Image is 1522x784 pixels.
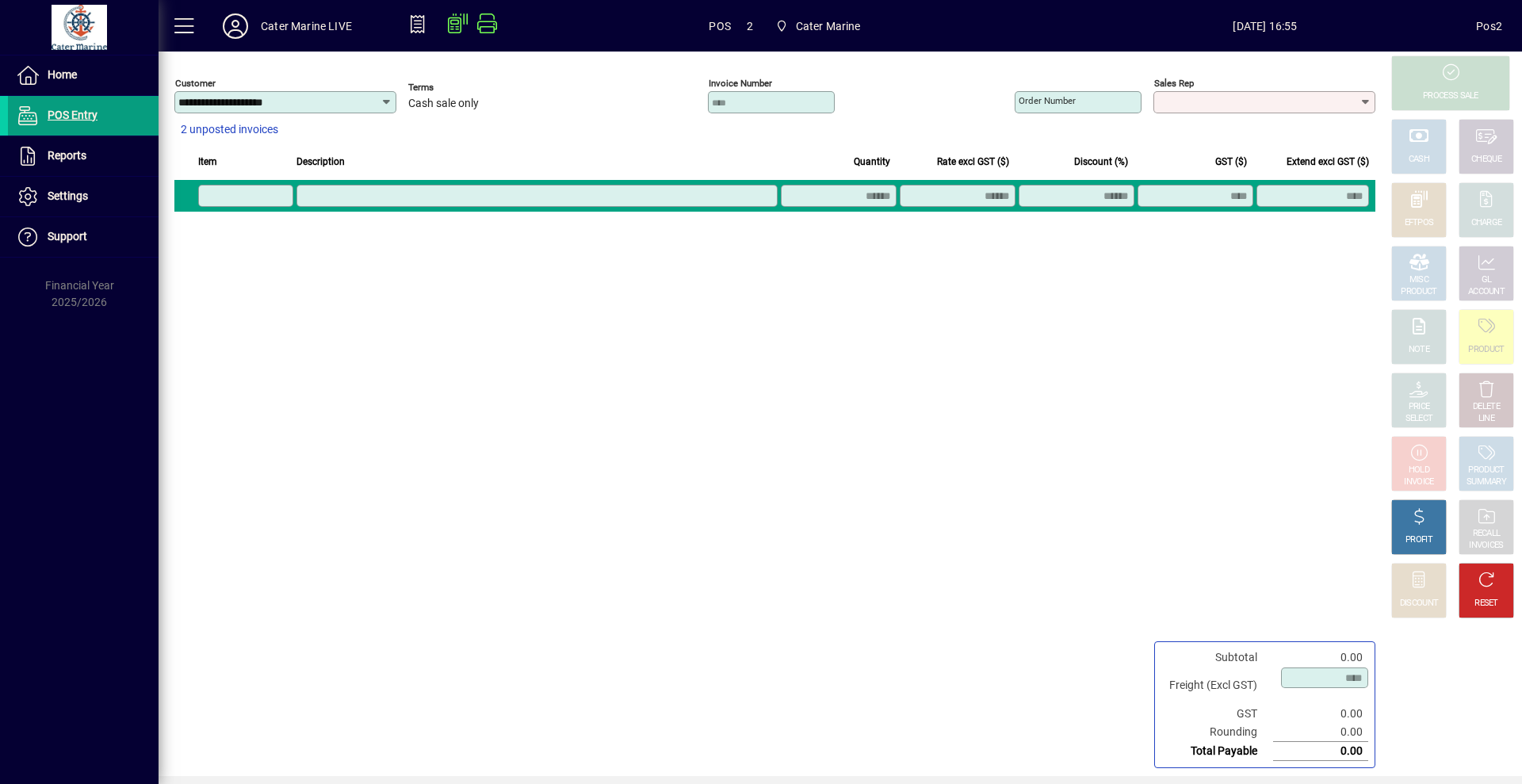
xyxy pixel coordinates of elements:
td: 0.00 [1273,742,1368,761]
span: 2 unposted invoices [181,121,278,138]
div: DISCOUNT [1400,598,1438,610]
td: Freight (Excl GST) [1161,667,1273,705]
button: 2 unposted invoices [174,116,285,144]
button: Profile [210,12,261,40]
span: GST ($) [1215,153,1247,170]
div: MISC [1409,274,1428,286]
div: LINE [1478,413,1494,425]
span: Terms [408,82,503,93]
span: Extend excl GST ($) [1287,153,1369,170]
div: GL [1482,274,1492,286]
div: SELECT [1405,413,1433,425]
a: Settings [8,177,159,216]
span: Item [198,153,217,170]
div: PRODUCT [1468,344,1504,356]
div: HOLD [1409,465,1429,476]
span: Settings [48,189,88,202]
div: RECALL [1473,528,1501,540]
span: POS Entry [48,109,98,121]
span: 2 [747,13,753,39]
div: PRODUCT [1401,286,1436,298]
span: Reports [48,149,86,162]
div: RESET [1474,598,1498,610]
a: Reports [8,136,159,176]
span: POS [709,13,731,39]
span: [DATE] 16:55 [1054,13,1477,39]
span: Discount (%) [1074,153,1128,170]
span: Quantity [854,153,890,170]
div: PROFIT [1405,534,1432,546]
span: Cash sale only [408,98,479,110]
span: Description [296,153,345,170]
td: GST [1161,705,1273,723]
div: PRICE [1409,401,1430,413]
span: Support [48,230,87,243]
span: Cater Marine [769,12,867,40]
mat-label: Invoice number [709,78,772,89]
mat-label: Sales rep [1154,78,1194,89]
mat-label: Order number [1019,95,1076,106]
span: Rate excl GST ($) [937,153,1009,170]
div: INVOICES [1469,540,1503,552]
div: NOTE [1409,344,1429,356]
mat-label: Customer [175,78,216,89]
span: Home [48,68,77,81]
div: Cater Marine LIVE [261,13,352,39]
td: Rounding [1161,723,1273,742]
td: Total Payable [1161,742,1273,761]
div: CHARGE [1471,217,1502,229]
div: SUMMARY [1467,476,1506,488]
div: PRODUCT [1468,465,1504,476]
div: INVOICE [1404,476,1433,488]
td: 0.00 [1273,723,1368,742]
a: Home [8,55,159,95]
div: PROCESS SALE [1423,90,1478,102]
div: DELETE [1473,401,1500,413]
div: ACCOUNT [1468,286,1505,298]
td: Subtotal [1161,648,1273,667]
div: EFTPOS [1405,217,1434,229]
div: CASH [1409,154,1429,166]
div: CHEQUE [1471,154,1501,166]
div: Pos2 [1476,13,1502,39]
td: 0.00 [1273,648,1368,667]
a: Support [8,217,159,257]
span: Cater Marine [796,13,861,39]
td: 0.00 [1273,705,1368,723]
